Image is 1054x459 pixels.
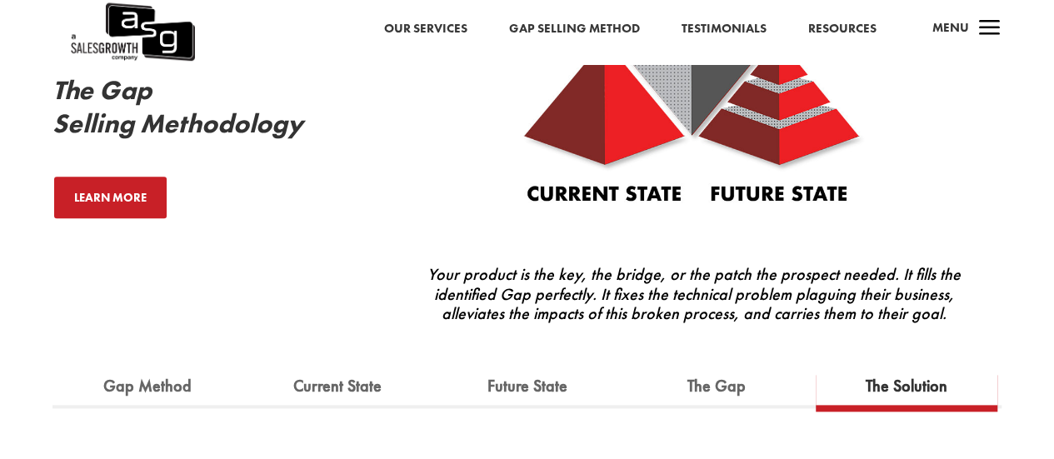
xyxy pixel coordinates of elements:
a: Testimonials [681,18,766,40]
a: Current State [281,368,394,405]
a: Our Services [383,18,467,40]
a: Gap Selling Method [508,18,639,40]
h2: The Gap Selling Methodology [52,74,334,149]
a: The Solution [853,368,960,405]
a: The Gap [675,368,758,405]
a: Gap Method [91,368,204,405]
a: Resources [807,18,876,40]
a: Learn More [52,175,168,220]
em: Your product is the key, the bridge, or the patch the prospect needed. It fills the identified Ga... [427,263,961,325]
a: Future State [475,368,580,405]
span: Menu [932,19,968,36]
span: a [972,12,1006,46]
